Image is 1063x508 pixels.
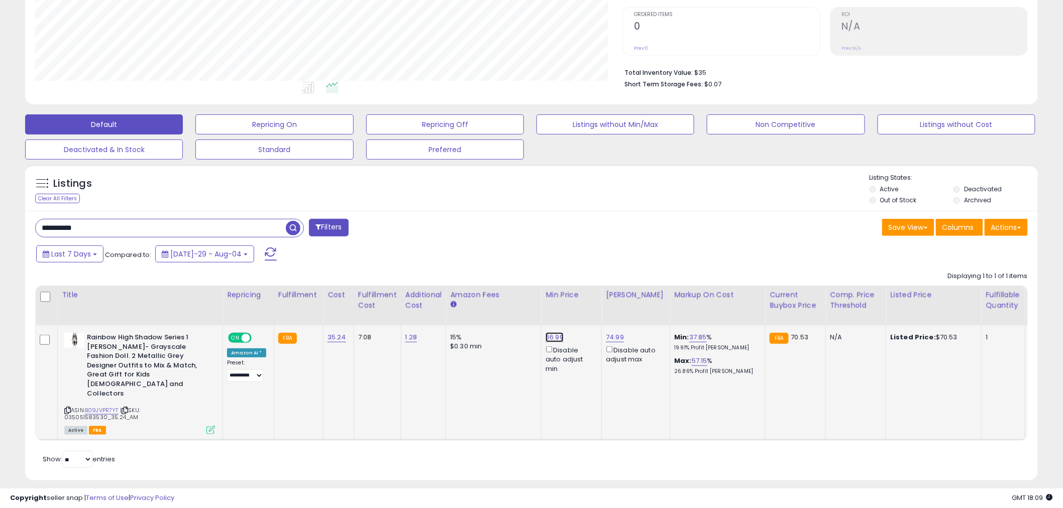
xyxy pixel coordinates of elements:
th: The percentage added to the cost of goods (COGS) that forms the calculator for Min & Max prices. [670,286,766,325]
a: 57.15 [692,356,707,366]
p: 26.86% Profit [PERSON_NAME] [674,368,758,375]
b: Rainbow High Shadow Series 1 [PERSON_NAME]- Grayscale Fashion Doll. 2 Metallic Grey Designer Outf... [87,333,209,401]
div: $0.30 min [450,342,534,351]
div: Additional Cost [405,290,442,311]
h5: Listings [53,177,92,191]
label: Deactivated [964,185,1002,193]
strong: Copyright [10,493,47,502]
div: 1 [986,333,1017,342]
button: Columns [936,219,983,236]
b: Total Inventory Value: [624,68,693,77]
div: Amazon AI * [227,348,266,357]
div: Clear All Filters [35,194,80,203]
img: 31xl9+lBO6L._SL40_.jpg [64,333,84,348]
span: Last 7 Days [51,249,91,259]
button: Standard [195,140,353,160]
span: Compared to: [105,250,151,260]
button: Preferred [366,140,524,160]
span: Ordered Items [634,12,820,18]
span: Columns [942,222,974,232]
div: Markup on Cost [674,290,761,300]
b: Listed Price: [890,332,936,342]
div: Listed Price [890,290,977,300]
label: Active [880,185,899,193]
span: ON [229,334,242,342]
button: [DATE]-29 - Aug-04 [155,245,254,263]
div: Preset: [227,359,266,382]
h2: N/A [841,21,1027,34]
button: Repricing On [195,114,353,135]
div: seller snap | | [10,493,174,503]
small: FBA [278,333,297,344]
button: Non Competitive [707,114,865,135]
label: Archived [964,196,991,204]
span: ROI [841,12,1027,18]
h2: 0 [634,21,820,34]
a: 35.24 [328,332,346,342]
div: [PERSON_NAME] [606,290,666,300]
div: Title [62,290,219,300]
a: 66.99 [546,332,564,342]
button: Listings without Min/Max [537,114,694,135]
a: Terms of Use [86,493,129,502]
div: Fulfillment [278,290,319,300]
div: Disable auto adjust min [546,344,594,373]
div: % [674,333,758,351]
button: Actions [985,219,1028,236]
small: Prev: N/A [841,45,861,51]
b: Min: [674,332,689,342]
div: Displaying 1 to 1 of 1 items [948,272,1028,281]
span: FBA [89,426,106,435]
div: Fulfillment Cost [358,290,397,311]
span: | SKU: 035051583530_35.24_AM [64,406,140,421]
span: 2025-08-12 18:09 GMT [1012,493,1053,502]
div: Comp. Price Threshold [830,290,882,311]
button: Filters [309,219,348,236]
button: Deactivated & In Stock [25,140,183,160]
button: Save View [882,219,934,236]
p: Listing States: [870,173,1038,183]
button: Last 7 Days [36,245,103,263]
button: Default [25,114,183,135]
a: 1.28 [405,332,417,342]
label: Out of Stock [880,196,917,204]
div: Min Price [546,290,597,300]
li: $35 [624,66,1020,78]
a: Privacy Policy [130,493,174,502]
div: 7.08 [358,333,393,342]
div: Repricing [227,290,270,300]
div: Current Buybox Price [770,290,821,311]
span: Show: entries [43,454,115,464]
b: Max: [674,356,692,365]
b: Short Term Storage Fees: [624,80,703,88]
button: Repricing Off [366,114,524,135]
small: Amazon Fees. [450,300,456,309]
a: B09JVPR7YT [85,406,119,415]
div: N/A [830,333,878,342]
span: All listings currently available for purchase on Amazon [64,426,87,435]
span: OFF [250,334,266,342]
div: % [674,356,758,375]
span: $0.07 [704,79,721,89]
button: Listings without Cost [878,114,1035,135]
a: 37.85 [689,332,707,342]
div: Disable auto adjust max [606,344,662,364]
div: 15% [450,333,534,342]
small: FBA [770,333,788,344]
div: Amazon Fees [450,290,537,300]
div: $70.53 [890,333,974,342]
p: 19.91% Profit [PERSON_NAME] [674,344,758,351]
div: Fulfillable Quantity [986,290,1020,311]
a: 74.99 [606,332,624,342]
div: ASIN: [64,333,215,433]
small: Prev: 0 [634,45,648,51]
span: 70.53 [791,332,809,342]
div: Cost [328,290,350,300]
span: [DATE]-29 - Aug-04 [170,249,242,259]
